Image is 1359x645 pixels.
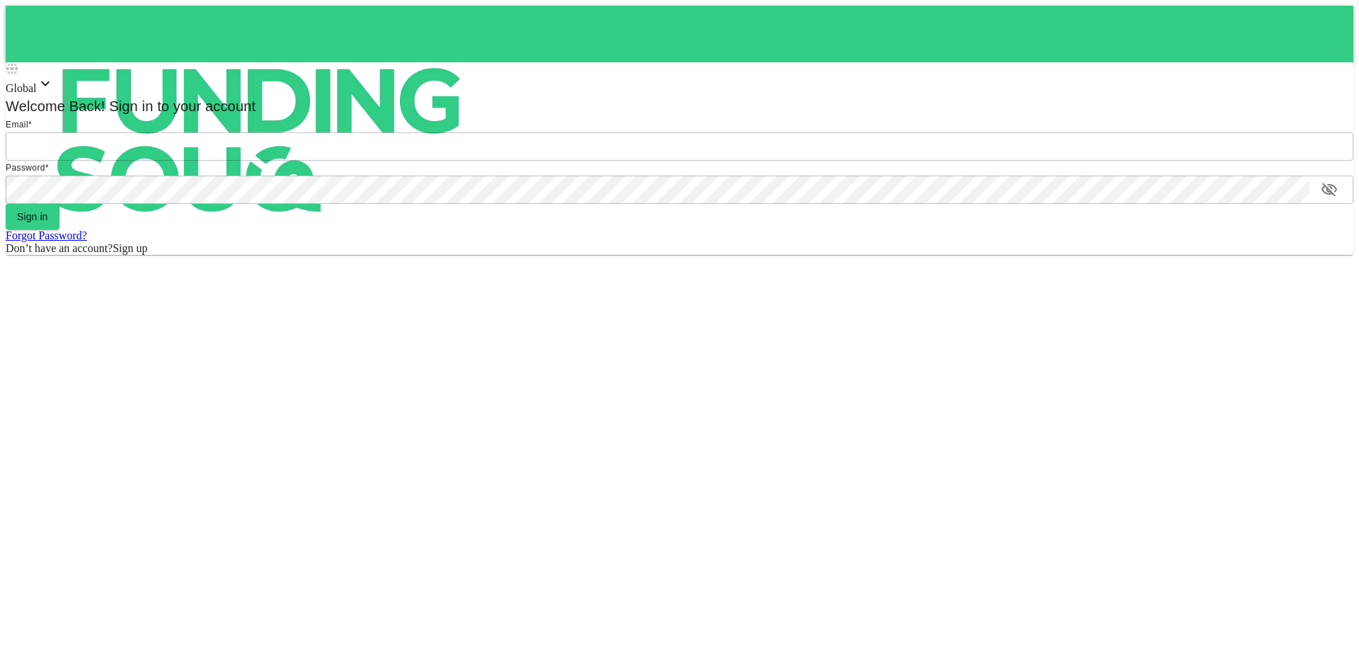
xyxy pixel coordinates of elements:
[6,176,1309,204] input: password
[6,98,105,114] span: Welcome Back!
[6,132,1353,161] input: email
[6,120,28,130] span: Email
[105,98,256,114] span: Sign in to your account
[6,204,59,229] button: Sign in
[6,6,1353,62] a: logo
[6,6,515,275] img: logo
[6,242,113,254] span: Don’t have an account?
[6,163,45,173] span: Password
[6,75,1353,95] div: Global
[6,229,87,241] a: Forgot Password?
[113,242,147,254] span: Sign up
